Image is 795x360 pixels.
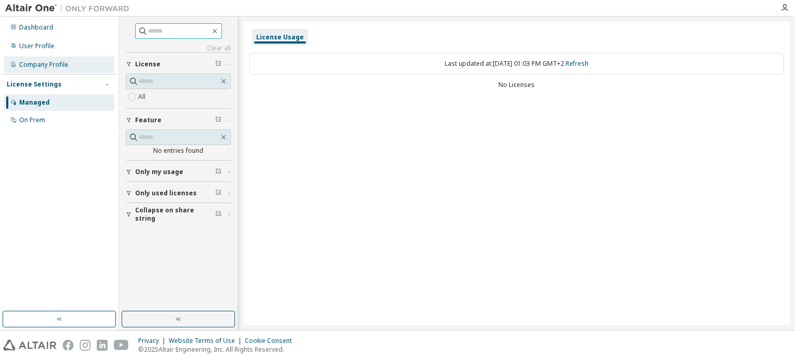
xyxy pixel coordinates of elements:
span: Feature [135,116,161,124]
div: Last updated at: [DATE] 01:03 PM GMT+2 [249,53,784,75]
a: Refresh [566,59,588,68]
label: All [138,91,148,103]
button: Only used licenses [126,182,231,205]
span: Clear filter [215,189,222,197]
div: Privacy [138,337,169,345]
img: linkedin.svg [97,340,108,351]
span: Only used licenses [135,189,197,197]
a: Clear all [126,44,231,52]
span: Only my usage [135,168,183,176]
span: Collapse on share string [135,206,215,223]
div: No entries found [126,147,231,155]
img: altair_logo.svg [3,340,56,351]
div: Dashboard [19,23,53,32]
div: Managed [19,98,50,107]
div: No Licenses [249,81,784,89]
img: instagram.svg [80,340,91,351]
button: Feature [126,109,231,132]
img: facebook.svg [63,340,73,351]
img: Altair One [5,3,135,13]
span: Clear filter [215,60,222,68]
span: License [135,60,160,68]
div: Cookie Consent [245,337,298,345]
div: License Usage [256,33,304,41]
div: User Profile [19,42,54,50]
span: Clear filter [215,210,222,219]
img: youtube.svg [114,340,129,351]
p: © 2025 Altair Engineering, Inc. All Rights Reserved. [138,345,298,354]
div: Company Profile [19,61,68,69]
div: License Settings [7,80,62,89]
span: Clear filter [215,116,222,124]
span: Clear filter [215,168,222,176]
div: On Prem [19,116,45,124]
div: Website Terms of Use [169,337,245,345]
button: Only my usage [126,161,231,183]
button: License [126,53,231,76]
button: Collapse on share string [126,203,231,226]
